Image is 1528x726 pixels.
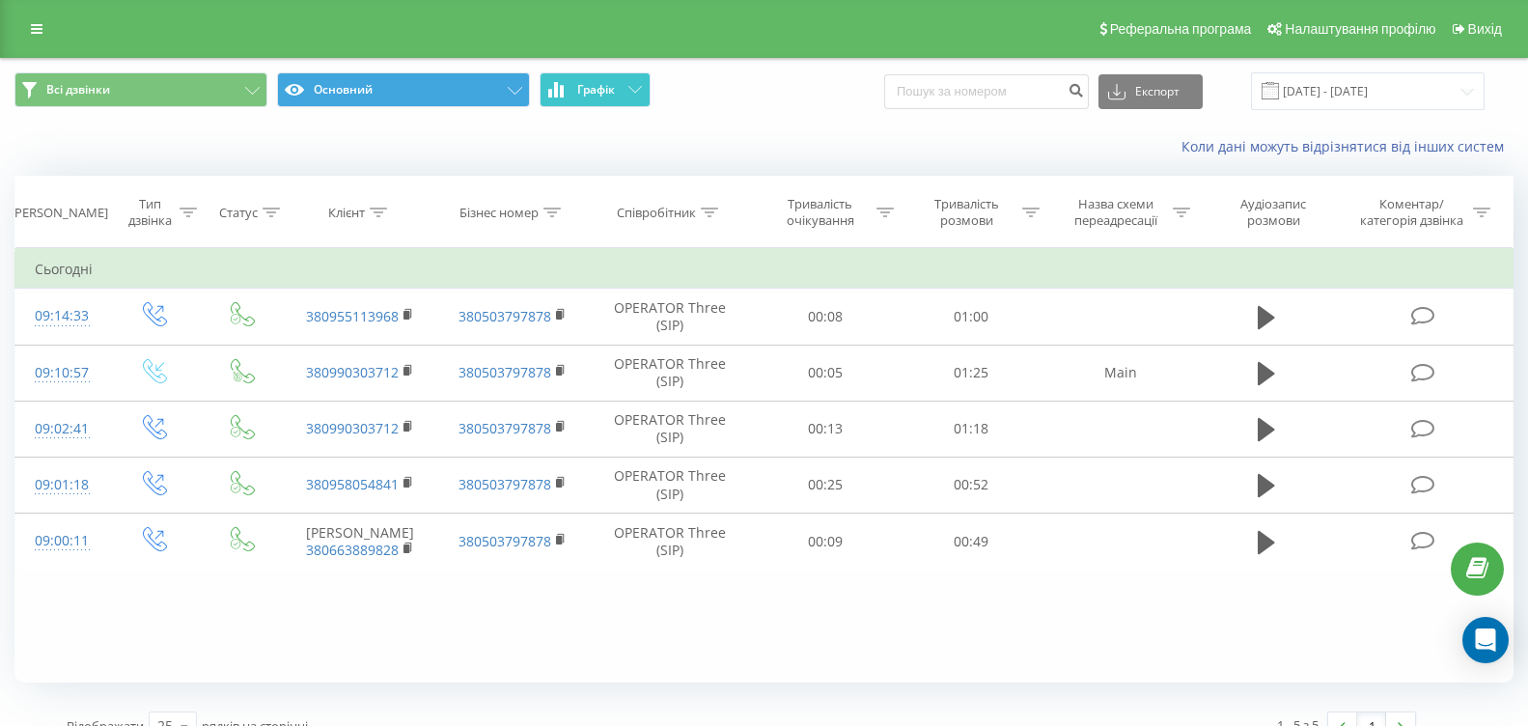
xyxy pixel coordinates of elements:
div: Тривалість очікування [769,196,872,229]
td: 01:00 [899,289,1045,345]
button: Експорт [1098,74,1203,109]
div: Тривалість розмови [916,196,1018,229]
td: OPERATOR Three (SIP) [588,345,752,401]
span: Вихід [1468,21,1502,37]
div: [PERSON_NAME] [11,205,108,221]
div: Open Intercom Messenger [1462,617,1509,663]
div: 09:01:18 [35,466,89,504]
a: 380503797878 [458,475,551,493]
td: Main [1044,345,1197,401]
td: 00:13 [752,401,899,457]
a: 380503797878 [458,419,551,437]
a: 380990303712 [306,363,399,381]
div: Тип дзвінка [125,196,175,229]
button: Основний [277,72,530,107]
span: Графік [577,83,615,97]
td: 00:09 [752,514,899,570]
td: 00:49 [899,514,1045,570]
td: OPERATOR Three (SIP) [588,514,752,570]
td: 01:25 [899,345,1045,401]
td: OPERATOR Three (SIP) [588,457,752,513]
span: Всі дзвінки [46,82,110,98]
td: OPERATOR Three (SIP) [588,401,752,457]
div: Клієнт [328,205,365,221]
td: 00:08 [752,289,899,345]
a: 380503797878 [458,307,551,325]
a: 380955113968 [306,307,399,325]
div: Назва схеми переадресації [1065,196,1168,229]
button: Графік [540,72,651,107]
td: 01:18 [899,401,1045,457]
div: 09:14:33 [35,297,89,335]
td: OPERATOR Three (SIP) [588,289,752,345]
div: Бізнес номер [459,205,539,221]
td: Сьогодні [15,250,1514,289]
a: 380990303712 [306,419,399,437]
a: 380503797878 [458,532,551,550]
input: Пошук за номером [884,74,1089,109]
a: 380663889828 [306,541,399,559]
button: Всі дзвінки [14,72,267,107]
td: 00:25 [752,457,899,513]
td: 00:52 [899,457,1045,513]
span: Реферальна програма [1110,21,1252,37]
div: Співробітник [617,205,696,221]
a: Коли дані можуть відрізнятися вiд інших систем [1181,137,1514,155]
div: 09:02:41 [35,410,89,448]
td: [PERSON_NAME] [284,514,436,570]
a: 380503797878 [458,363,551,381]
span: Налаштування профілю [1285,21,1435,37]
td: 00:05 [752,345,899,401]
div: Аудіозапис розмови [1214,196,1333,229]
div: Коментар/категорія дзвінка [1355,196,1468,229]
div: 09:10:57 [35,354,89,392]
div: 09:00:11 [35,522,89,560]
a: 380958054841 [306,475,399,493]
div: Статус [219,205,258,221]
